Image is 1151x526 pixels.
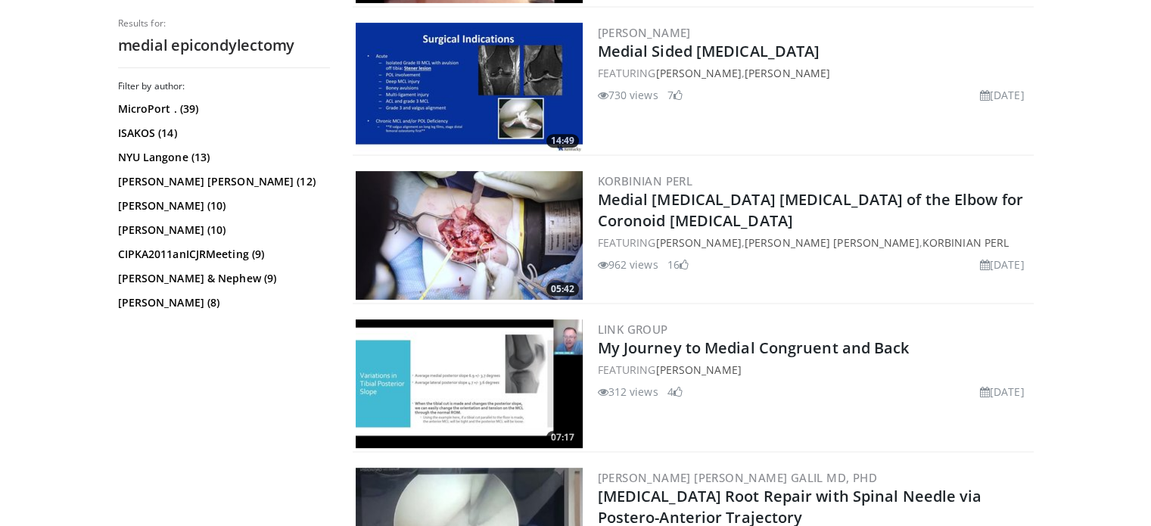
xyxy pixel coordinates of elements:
[118,247,326,262] a: CIPKA2011anICJRMeeting (9)
[546,282,579,296] span: 05:42
[118,198,326,213] a: [PERSON_NAME] (10)
[598,257,658,272] li: 962 views
[980,87,1025,103] li: [DATE]
[667,87,683,103] li: 7
[118,80,330,92] h3: Filter by author:
[598,173,693,188] a: Korbinian Perl
[118,36,330,55] h2: medial epicondylectomy
[598,322,668,337] a: LINK Group
[118,150,326,165] a: NYU Langone (13)
[980,384,1025,400] li: [DATE]
[655,66,741,80] a: [PERSON_NAME]
[118,126,326,141] a: ISAKOS (14)
[118,174,326,189] a: [PERSON_NAME] [PERSON_NAME] (12)
[118,295,326,310] a: [PERSON_NAME] (8)
[118,271,326,286] a: [PERSON_NAME] & Nephew (9)
[598,25,691,40] a: [PERSON_NAME]
[745,235,919,250] a: [PERSON_NAME] [PERSON_NAME]
[546,431,579,444] span: 07:17
[546,134,579,148] span: 14:49
[598,470,877,485] a: [PERSON_NAME] [PERSON_NAME] Galil MD, PhD
[356,171,583,300] img: 3bdbf933-769d-4025-a0b0-14e0145b0950.300x170_q85_crop-smart_upscale.jpg
[598,41,820,61] a: Medial Sided [MEDICAL_DATA]
[118,101,326,117] a: MicroPort . (39)
[745,66,830,80] a: [PERSON_NAME]
[655,363,741,377] a: [PERSON_NAME]
[118,17,330,30] p: Results for:
[118,223,326,238] a: [PERSON_NAME] (10)
[598,362,1031,378] div: FEATURING
[598,87,658,103] li: 730 views
[356,171,583,300] a: 05:42
[598,338,910,358] a: My Journey to Medial Congruent and Back
[356,23,583,151] a: 14:49
[980,257,1025,272] li: [DATE]
[598,384,658,400] li: 312 views
[356,23,583,151] img: 1093b870-8a95-4b77-8e14-87309390d0f5.300x170_q85_crop-smart_upscale.jpg
[667,384,683,400] li: 4
[655,235,741,250] a: [PERSON_NAME]
[598,65,1031,81] div: FEATURING ,
[356,319,583,448] a: 07:17
[598,189,1023,231] a: Medial [MEDICAL_DATA] [MEDICAL_DATA] of the Elbow for Coronoid [MEDICAL_DATA]
[598,235,1031,251] div: FEATURING , ,
[356,319,583,448] img: 996abfc1-cbb0-4ade-a03d-4430906441a7.300x170_q85_crop-smart_upscale.jpg
[667,257,689,272] li: 16
[922,235,1009,250] a: Korbinian Perl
